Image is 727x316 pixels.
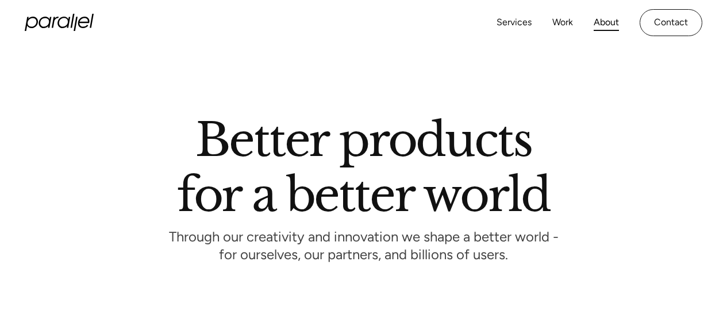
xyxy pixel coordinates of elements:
[640,9,702,36] a: Contact
[497,14,532,31] a: Services
[594,14,619,31] a: About
[177,123,550,212] h1: Better products for a better world
[25,14,94,31] a: home
[169,232,559,263] p: Through our creativity and innovation we shape a better world - for ourselves, our partners, and ...
[552,14,573,31] a: Work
